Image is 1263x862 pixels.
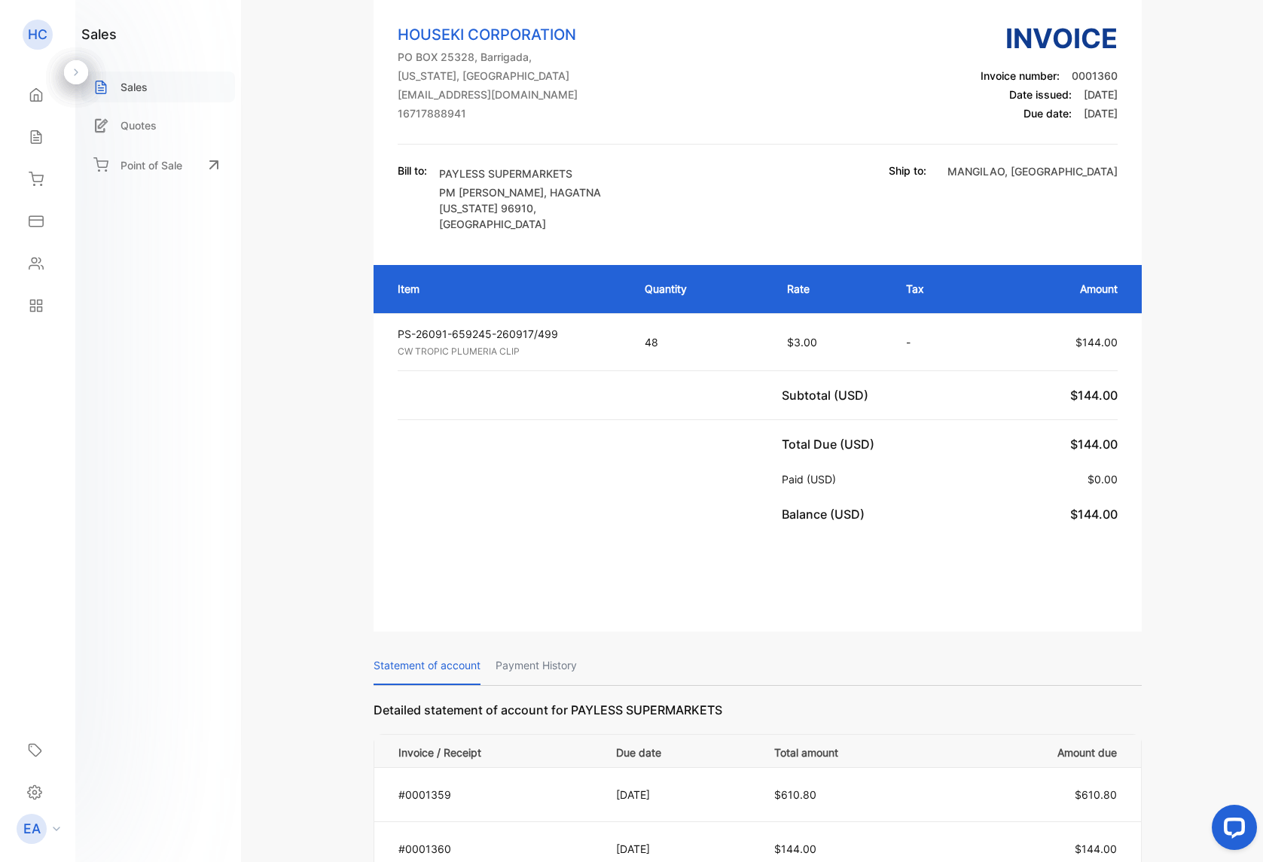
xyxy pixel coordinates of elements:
[616,742,743,760] p: Due date
[782,386,874,404] p: Subtotal (USD)
[960,742,1117,760] p: Amount due
[1075,842,1117,855] span: $144.00
[81,24,117,44] h1: sales
[1009,88,1072,101] span: Date issued:
[906,281,972,297] p: Tax
[398,68,578,84] p: [US_STATE], [GEOGRAPHIC_DATA]
[1075,788,1117,801] span: $610.80
[398,742,598,760] p: Invoice / Receipt
[1088,473,1118,486] span: $0.00
[782,435,880,453] p: Total Due (USD)
[947,165,1005,178] span: MANGILAO
[1200,799,1263,862] iframe: LiveChat chat widget
[787,336,817,349] span: $3.00
[787,281,876,297] p: Rate
[1024,107,1072,120] span: Due date:
[1084,88,1118,101] span: [DATE]
[398,787,598,803] p: #0001359
[889,163,926,178] p: Ship to:
[1070,507,1118,522] span: $144.00
[774,842,816,855] span: $144.00
[782,471,842,487] p: Paid (USD)
[981,69,1060,82] span: Invoice number:
[81,148,235,181] a: Point of Sale
[774,788,816,801] span: $610.80
[645,334,758,350] p: 48
[1084,107,1118,120] span: [DATE]
[906,334,972,350] p: -
[398,163,427,178] p: Bill to:
[439,186,601,215] span: PM [PERSON_NAME], HAGATNA [US_STATE] 96910
[1002,281,1118,297] p: Amount
[1070,388,1118,403] span: $144.00
[121,79,148,95] p: Sales
[616,841,743,857] p: [DATE]
[374,647,480,685] p: Statement of account
[398,281,615,297] p: Item
[28,25,47,44] p: HC
[398,23,578,46] p: HOUSEKI CORPORATION
[398,87,578,102] p: [EMAIL_ADDRESS][DOMAIN_NAME]
[645,281,758,297] p: Quantity
[81,72,235,102] a: Sales
[1070,437,1118,452] span: $144.00
[121,117,157,133] p: Quotes
[616,787,743,803] p: [DATE]
[782,505,871,523] p: Balance (USD)
[398,326,618,342] p: PS-26091-659245-260917/499
[398,105,578,121] p: 16717888941
[496,647,577,685] p: Payment History
[1075,336,1118,349] span: $144.00
[1072,69,1118,82] span: 0001360
[398,345,618,358] p: CW TROPIC PLUMERIA CLIP
[121,157,182,173] p: Point of Sale
[374,701,1142,734] p: Detailed statement of account for PAYLESS SUPERMARKETS
[774,742,941,760] p: Total amount
[1005,165,1118,178] span: , [GEOGRAPHIC_DATA]
[439,166,612,181] p: PAYLESS SUPERMARKETS
[398,49,578,65] p: PO BOX 25328, Barrigada,
[398,841,598,857] p: #0001360
[81,110,235,141] a: Quotes
[23,819,41,839] p: EA
[981,18,1118,59] h3: Invoice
